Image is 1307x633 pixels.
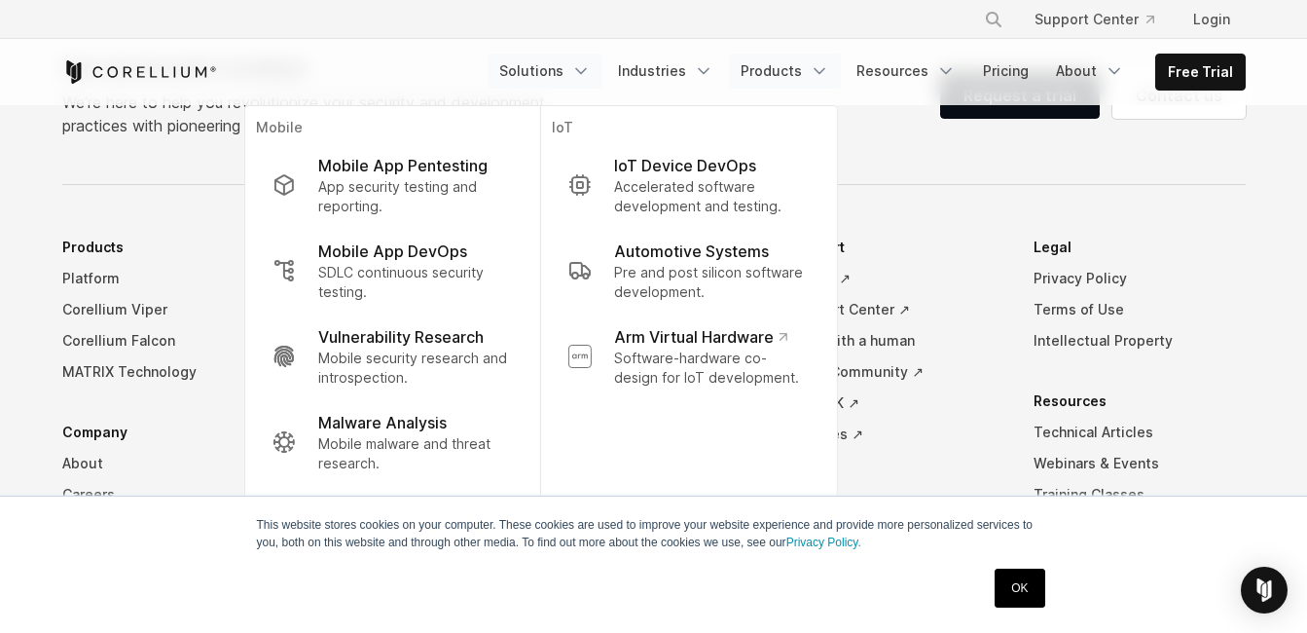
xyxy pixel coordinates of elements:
p: We’re here to help you revolutionize your security and development practices with pioneering tech... [62,91,561,137]
a: Arm Virtual Hardware Software-hardware co-design for IoT development. [552,314,824,399]
p: Mobile App DevOps [318,240,467,263]
p: App security testing and reporting. [318,177,512,216]
a: About [1044,54,1136,89]
a: Privacy Policy. [786,536,861,549]
div: Navigation Menu [961,2,1246,37]
p: IoT Device DevOps [614,154,756,177]
a: Automotive Systems Pre and post silicon software development. [552,228,824,314]
div: Open Intercom Messenger [1241,567,1288,614]
a: Updates ↗ [790,419,1002,450]
a: Privacy Policy [1034,263,1246,294]
a: Free Trial [1156,55,1245,90]
a: OK [995,569,1044,608]
a: Vulnerability Research Mobile security research and introspection. [256,314,527,399]
a: MATRIX Technology [62,356,274,388]
p: Mobile security research and introspection. [318,349,512,388]
a: Pricing [971,54,1040,89]
p: IoT [552,118,824,142]
p: SDLC continuous security testing. [318,263,512,302]
a: Technical Articles [1034,417,1246,448]
a: Webinars & Events [1034,448,1246,479]
a: API/SDK ↗ [790,388,1002,419]
a: Corellium Falcon [62,325,274,356]
a: Slack Community ↗ [790,356,1002,388]
p: Arm Virtual Hardware [614,325,786,349]
a: Malware Analysis Mobile malware and threat research. [256,399,527,485]
button: Search [976,2,1011,37]
p: Vulnerability Research [318,325,484,349]
a: Corellium Home [62,60,217,84]
a: Resources [845,54,967,89]
p: Pre and post silicon software development. [614,263,809,302]
a: Careers [62,479,274,510]
a: Industries [606,54,725,89]
a: Intellectual Property [1034,325,1246,356]
p: Automotive Systems [614,240,769,263]
a: About [62,448,274,479]
a: Solutions [488,54,602,89]
a: Mobile App Pentesting App security testing and reporting. [256,142,527,228]
a: Training Classes [1034,479,1246,510]
a: Corellium Viper [62,294,274,325]
p: Accelerated software development and testing. [614,177,809,216]
a: Mobile App DevOps SDLC continuous security testing. [256,228,527,314]
a: Terms of Use [1034,294,1246,325]
a: Platform [62,263,274,294]
p: This website stores cookies on your computer. These cookies are used to improve your website expe... [257,516,1051,551]
p: Mobile App Pentesting [318,154,488,177]
p: Mobile malware and threat research. [318,434,512,473]
a: IoT Device DevOps Accelerated software development and testing. [552,142,824,228]
p: Mobile [256,118,527,142]
a: Support Center ↗ [790,294,1002,325]
div: Navigation Menu [488,54,1246,91]
a: Products [729,54,841,89]
p: Software-hardware co-design for IoT development. [614,349,809,388]
p: Malware Analysis [318,411,447,434]
a: Login [1178,2,1246,37]
a: Chat with a human [790,325,1002,356]
a: Support Center [1019,2,1170,37]
a: Status ↗ [790,263,1002,294]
